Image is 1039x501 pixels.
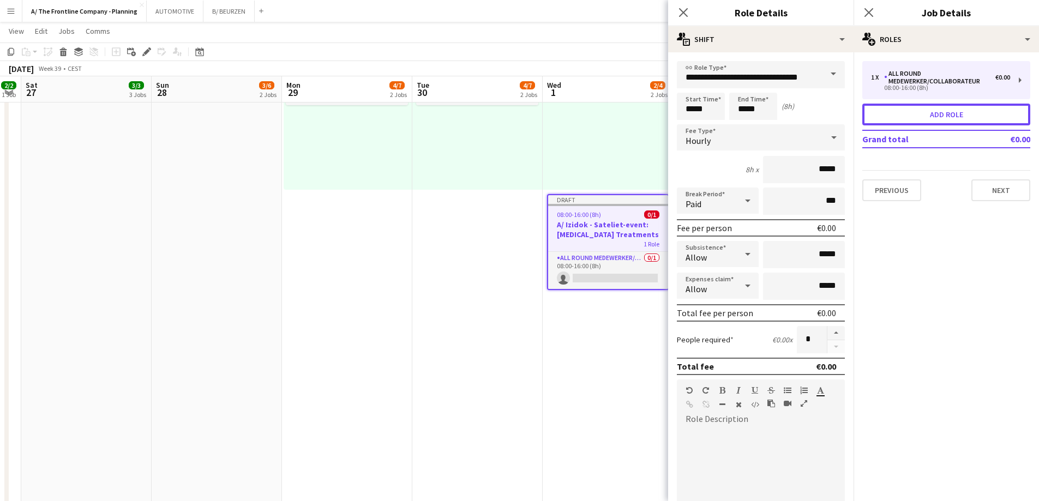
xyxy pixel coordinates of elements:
[784,399,791,408] button: Insert video
[816,386,824,395] button: Text Color
[58,26,75,36] span: Jobs
[26,80,38,90] span: Sat
[817,222,836,233] div: €0.00
[854,26,1039,52] div: Roles
[686,135,711,146] span: Hourly
[862,104,1030,125] button: Add role
[746,165,759,174] div: 8h x
[4,24,28,38] a: View
[2,90,16,99] div: 1 Job
[995,74,1010,81] div: €0.00
[547,194,669,290] app-job-card: Draft08:00-16:00 (8h)0/1A/ Izidok - Sateliet-event: [MEDICAL_DATA] Treatments1 RoleAll Round mede...
[36,64,63,73] span: Week 39
[751,400,759,409] button: HTML Code
[285,86,301,99] span: 29
[259,81,274,89] span: 3/6
[22,1,147,22] button: A/ The Frontline Company - Planning
[154,86,169,99] span: 28
[827,326,845,340] button: Increase
[668,5,854,20] h3: Role Details
[650,81,665,89] span: 2/4
[784,386,791,395] button: Unordered List
[816,361,836,372] div: €0.00
[800,386,808,395] button: Ordered List
[86,26,110,36] span: Comms
[54,24,79,38] a: Jobs
[871,74,884,81] div: 1 x
[415,86,429,99] span: 30
[31,24,52,38] a: Edit
[520,90,537,99] div: 2 Jobs
[129,81,144,89] span: 3/3
[68,64,82,73] div: CEST
[129,90,146,99] div: 3 Jobs
[978,130,1030,148] td: €0.00
[862,179,921,201] button: Previous
[772,335,792,345] div: €0.00 x
[767,386,775,395] button: Strikethrough
[686,283,707,294] span: Allow
[417,80,429,90] span: Tue
[686,198,701,209] span: Paid
[260,90,277,99] div: 2 Jobs
[644,210,659,219] span: 0/1
[677,307,753,318] div: Total fee per person
[718,386,726,395] button: Bold
[548,220,668,239] h3: A/ Izidok - Sateliet-event: [MEDICAL_DATA] Treatments
[81,24,115,38] a: Comms
[854,5,1039,20] h3: Job Details
[390,90,407,99] div: 2 Jobs
[548,252,668,289] app-card-role: All Round medewerker/collaborateur0/108:00-16:00 (8h)
[971,179,1030,201] button: Next
[767,399,775,408] button: Paste as plain text
[147,1,203,22] button: AUTOMOTIVE
[557,210,601,219] span: 08:00-16:00 (8h)
[156,80,169,90] span: Sun
[884,70,995,85] div: All Round medewerker/collaborateur
[644,240,659,248] span: 1 Role
[286,80,301,90] span: Mon
[24,86,38,99] span: 27
[735,386,742,395] button: Italic
[862,130,978,148] td: Grand total
[1,81,16,89] span: 2/2
[677,222,732,233] div: Fee per person
[702,386,710,395] button: Redo
[718,400,726,409] button: Horizontal Line
[389,81,405,89] span: 4/7
[545,86,561,99] span: 1
[817,307,836,318] div: €0.00
[871,85,1010,90] div: 08:00-16:00 (8h)
[677,361,714,372] div: Total fee
[800,399,808,408] button: Fullscreen
[9,26,24,36] span: View
[548,195,668,204] div: Draft
[35,26,47,36] span: Edit
[686,386,693,395] button: Undo
[547,80,561,90] span: Wed
[9,63,34,74] div: [DATE]
[203,1,255,22] button: B/ BEURZEN
[751,386,759,395] button: Underline
[668,26,854,52] div: Shift
[735,400,742,409] button: Clear Formatting
[677,335,734,345] label: People required
[520,81,535,89] span: 4/7
[651,90,668,99] div: 2 Jobs
[782,101,794,111] div: (8h)
[686,252,707,263] span: Allow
